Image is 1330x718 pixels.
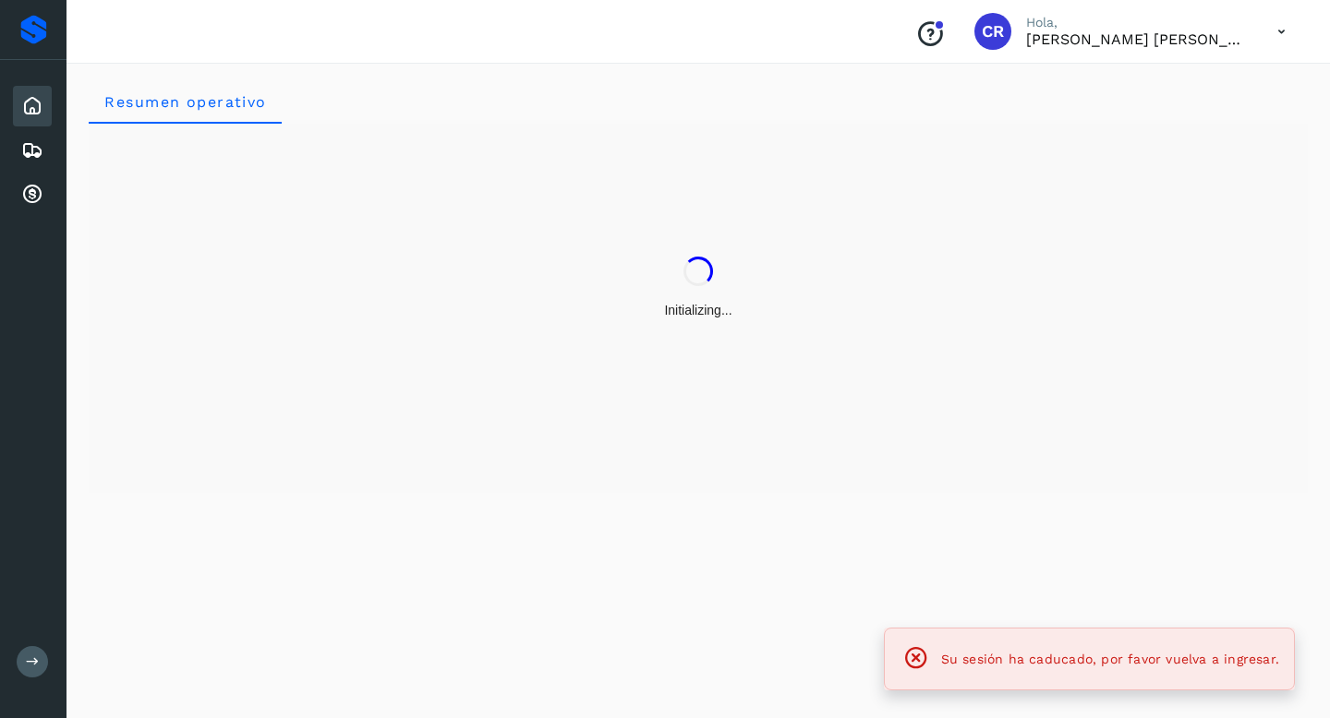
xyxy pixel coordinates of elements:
div: Cuentas por cobrar [13,174,52,215]
span: Resumen operativo [103,93,267,111]
p: CARLOS RODOLFO BELLI PEDRAZA [1026,30,1248,48]
div: Inicio [13,86,52,126]
p: Hola, [1026,15,1248,30]
span: Su sesión ha caducado, por favor vuelva a ingresar. [941,652,1279,666]
div: Embarques [13,130,52,171]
